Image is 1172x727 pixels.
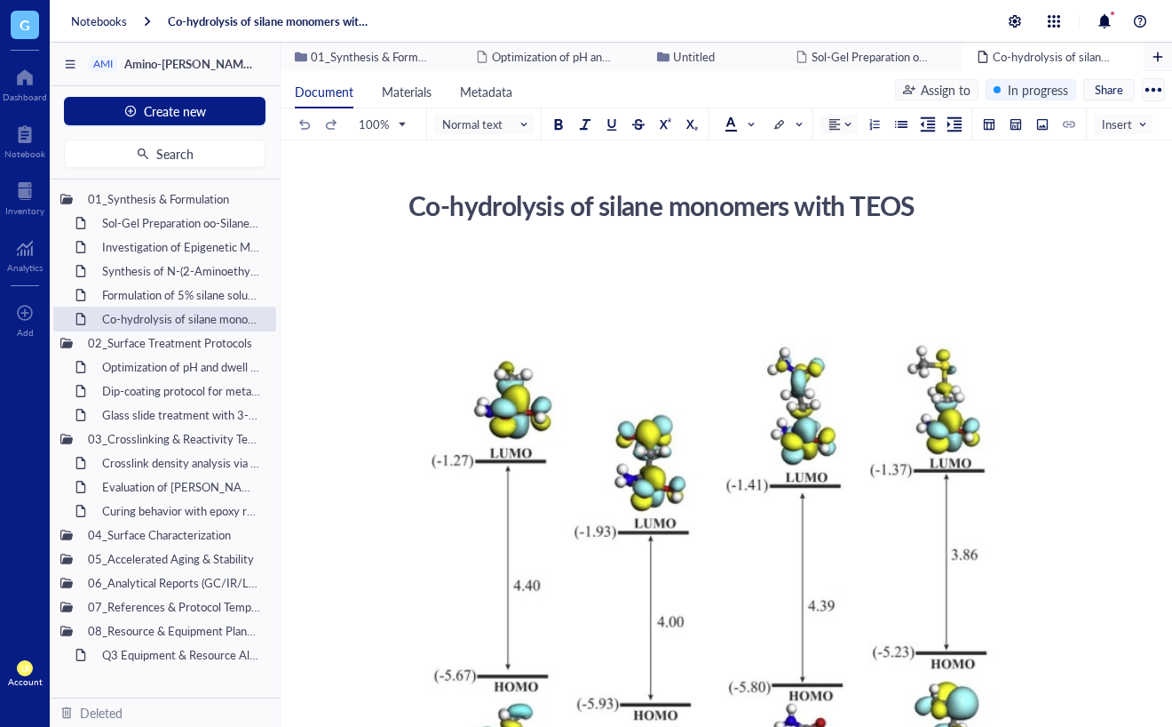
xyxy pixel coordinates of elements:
div: Investigation of Epigenetic Modifications in [MEDICAL_DATA] Tumor Samplesitled [94,235,269,260]
span: 100% [359,116,405,132]
div: In progress [1008,80,1068,100]
a: Dashboard [3,63,47,102]
div: Formulation of 5% silane solution in [MEDICAL_DATA] [94,283,269,308]
span: Search [156,147,194,161]
span: G [20,13,30,36]
div: Account [8,676,43,687]
div: 02_Surface Treatment Protocols [80,331,269,356]
div: Curing behavior with epoxy resin under ambient conditions [94,499,269,523]
div: Co-hydrolysis of silane monomers with TEOS [94,307,269,332]
span: Materials [382,83,432,100]
span: Amino-[PERSON_NAME] Agent Development [124,55,359,72]
div: Assign to [921,80,970,100]
div: 05_Accelerated Aging & Stability [80,547,269,571]
a: Co-hydrolysis of silane monomers with TEOS [168,13,368,29]
button: Share [1083,79,1135,100]
span: Share [1095,82,1123,98]
span: Document [295,83,353,100]
span: LR [20,664,29,674]
button: Create new [64,97,265,125]
span: Create new [144,104,206,118]
span: Metadata [460,83,512,100]
div: Q3 Equipment & Resource Allocation Plan [94,643,269,667]
a: Inventory [5,177,44,216]
div: Dip-coating protocol for metal oxide substrates [94,379,269,403]
a: Notebook [4,120,45,159]
div: Analytics [7,262,43,273]
div: Dashboard [3,92,47,102]
div: Synthesis of N-(2-Aminoethyl)-3-aminopropyltrimethoxysilane [94,259,269,284]
div: 01_Synthesis & Formulation [80,187,269,212]
div: Deleted [80,703,123,723]
div: 07_References & Protocol Templates [80,595,269,619]
div: Add [17,327,34,338]
div: Sol-Gel Preparation oo-Silane Hybrid Coating [94,211,269,236]
div: Evaluation of [PERSON_NAME] self-condensation [94,475,269,499]
div: Optimization of pH and dwell time for adhesion improvement [94,355,269,379]
div: AMI [93,58,113,70]
span: Normal text [442,116,529,132]
div: Co-hydrolysis of silane monomers with TEOS [400,183,1033,228]
div: 06_Analytical Reports (GC/IR/LC-MS) [80,571,269,595]
div: 03_Crosslinking & Reactivity Testing [80,427,269,451]
button: Search [64,140,265,168]
div: Glass slide treatment with 3-aminopropyltriethoxysilane (APTES) [94,403,269,427]
a: Analytics [7,234,43,273]
a: Notebooks [71,13,127,29]
div: 04_Surface Characterization [80,523,269,547]
div: Inventory [5,205,44,216]
div: Notebook [4,148,45,159]
div: 08_Resource & Equipment Planning [80,619,269,643]
div: Crosslink density analysis via DMA [94,451,269,475]
span: Insert [1102,116,1148,132]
